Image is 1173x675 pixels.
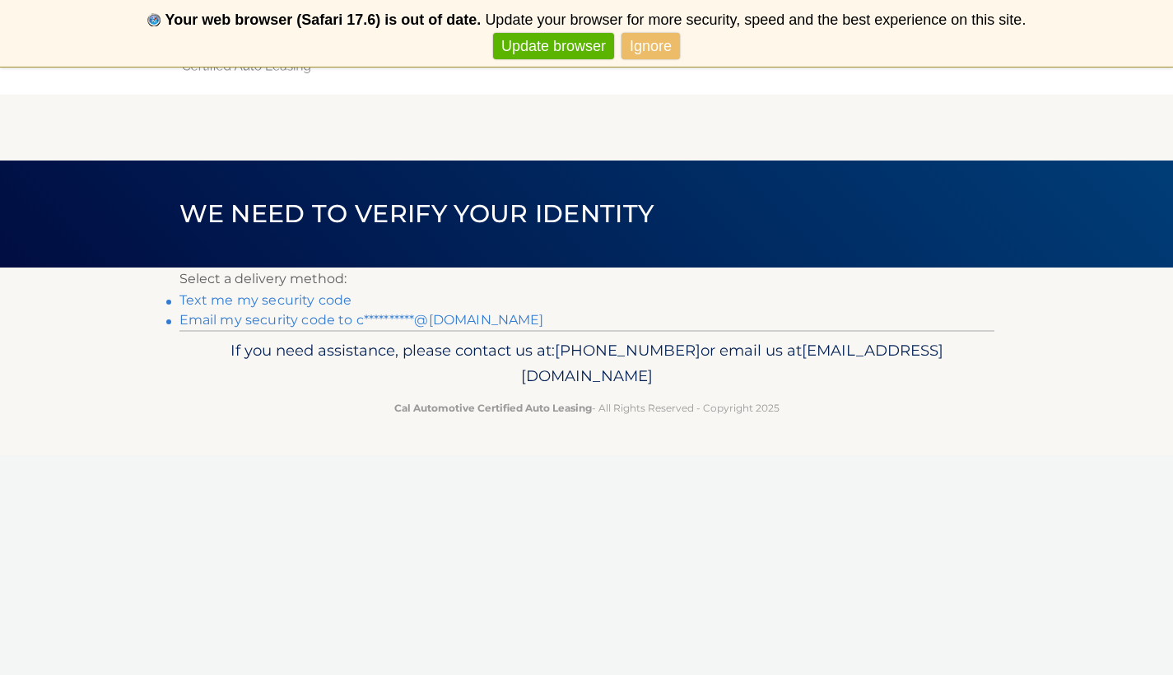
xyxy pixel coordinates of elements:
[179,292,352,308] a: Text me my security code
[621,33,680,60] a: Ignore
[394,402,592,414] strong: Cal Automotive Certified Auto Leasing
[179,268,994,291] p: Select a delivery method:
[165,12,482,28] b: Your web browser (Safari 17.6) is out of date.
[179,312,544,328] a: Email my security code to c**********@[DOMAIN_NAME]
[190,399,984,417] p: - All Rights Reserved - Copyright 2025
[179,198,654,229] span: We need to verify your identity
[190,337,984,390] p: If you need assistance, please contact us at: or email us at
[485,12,1026,28] span: Update your browser for more security, speed and the best experience on this site.
[493,33,614,60] a: Update browser
[555,341,701,360] span: [PHONE_NUMBER]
